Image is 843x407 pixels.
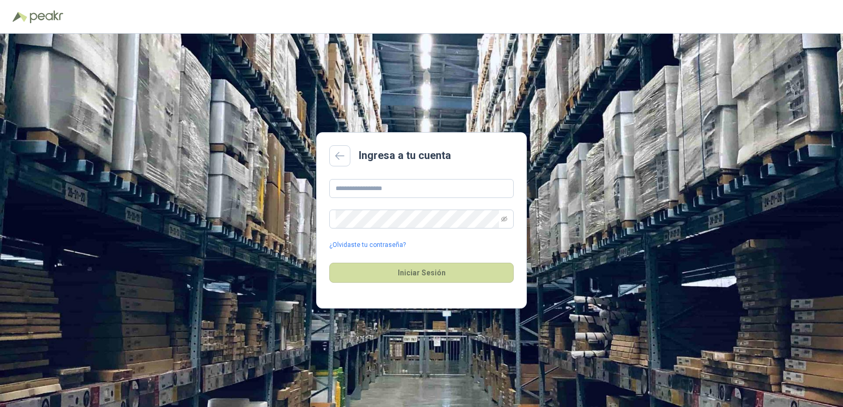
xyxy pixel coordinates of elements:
h2: Ingresa a tu cuenta [359,147,451,164]
img: Logo [13,12,27,22]
span: eye-invisible [501,216,507,222]
a: ¿Olvidaste tu contraseña? [329,240,406,250]
img: Peakr [30,11,63,23]
button: Iniciar Sesión [329,263,514,283]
